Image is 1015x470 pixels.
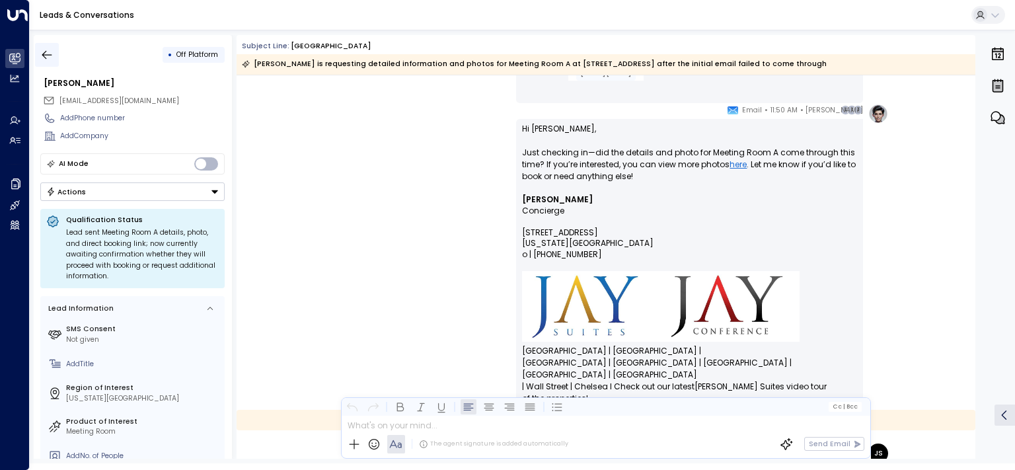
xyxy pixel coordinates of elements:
[40,182,225,201] div: Button group with a nested menu
[522,206,564,217] span: Concierge
[66,383,221,393] label: Region of Interest
[419,440,568,449] div: The agent signature is added automatically
[522,227,598,239] span: [STREET_ADDRESS]
[59,96,179,106] span: [EMAIL_ADDRESS][DOMAIN_NAME]
[522,194,857,405] div: Signature
[168,46,172,63] div: •
[242,58,827,71] div: [PERSON_NAME] is requesting detailed information and photos for Meeting Room A at [STREET_ADDRESS...
[868,104,888,124] img: profile-logo.png
[46,187,87,196] div: Actions
[44,77,225,89] div: [PERSON_NAME]
[40,182,225,201] button: Actions
[344,399,360,414] button: Undo
[522,393,588,405] span: of the properties!
[522,123,857,194] p: Hi [PERSON_NAME], Just checking in—did the details and photo for Meeting Room A come through this...
[365,399,381,414] button: Redo
[66,334,221,345] div: Not given
[45,303,114,314] div: Lead Information
[66,451,221,461] div: AddNo. of People
[59,157,89,171] div: AI Mode
[66,426,221,437] div: Meeting Room
[176,50,218,59] span: Off Platform
[66,359,221,370] div: AddTitle
[60,113,225,124] div: AddPhone number
[868,444,888,463] div: JS
[730,159,747,171] a: here
[800,104,804,117] span: •
[242,41,289,51] span: Subject Line:
[66,227,219,282] div: Lead sent Meeting Room A details, photo, and direct booking link; now currently awaiting confirma...
[695,381,827,393] a: [PERSON_NAME] Suites video tour
[829,402,862,411] button: Cc|Bcc
[522,381,695,393] span: | Wall Street | Chelsea I Check out our latest
[60,131,225,141] div: AddCompany
[237,410,975,430] div: by [PERSON_NAME] on [DATE] 11:56 am
[833,403,858,410] span: Cc Bcc
[40,9,134,20] a: Leads & Conversations
[522,345,857,381] span: [GEOGRAPHIC_DATA] | [GEOGRAPHIC_DATA] | [GEOGRAPHIC_DATA] | [GEOGRAPHIC_DATA] | [GEOGRAPHIC_DATA]...
[66,416,221,427] label: Product of Interest
[522,249,602,260] span: o | [PHONE_NUMBER]
[66,324,221,334] label: SMS Consent
[742,104,762,117] span: Email
[291,41,371,52] div: [GEOGRAPHIC_DATA]
[843,403,845,410] span: |
[806,104,863,117] span: [PERSON_NAME]
[522,238,654,249] span: [US_STATE][GEOGRAPHIC_DATA]
[771,104,798,117] span: 11:50 AM
[66,393,221,404] div: [US_STATE][GEOGRAPHIC_DATA]
[66,215,219,225] p: Qualification Status
[522,194,593,206] span: [PERSON_NAME]
[522,271,800,342] img: https://www.jaysuites.com/
[59,96,179,106] span: jacksny@aol.com
[765,104,768,117] span: •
